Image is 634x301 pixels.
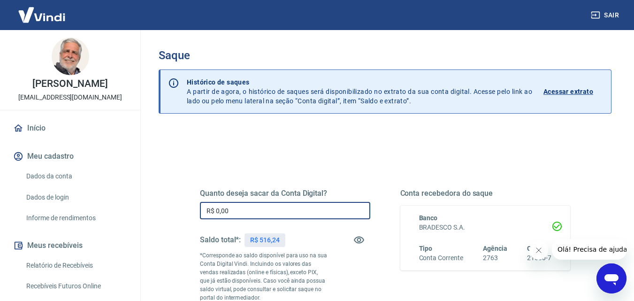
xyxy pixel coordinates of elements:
img: eb92f1a3-854a-48f6-a2ed-eec5c1de0a86.jpeg [52,38,89,75]
a: Informe de rendimentos [23,208,129,228]
iframe: Botão para abrir a janela de mensagens [596,263,626,293]
a: Recebíveis Futuros Online [23,277,129,296]
h5: Saldo total*: [200,235,241,245]
h6: BRADESCO S.A. [419,223,552,232]
a: Relatório de Recebíveis [23,256,129,275]
span: Tipo [419,245,433,252]
span: Agência [483,245,507,252]
h5: Conta recebedora do saque [400,189,571,198]
p: [PERSON_NAME] [32,79,107,89]
span: Banco [419,214,438,222]
button: Meu cadastro [11,146,129,167]
button: Meus recebíveis [11,235,129,256]
p: Histórico de saques [187,77,532,87]
h5: Quanto deseja sacar da Conta Digital? [200,189,370,198]
iframe: Mensagem da empresa [552,239,626,260]
img: Vindi [11,0,72,29]
p: [EMAIL_ADDRESS][DOMAIN_NAME] [18,93,122,102]
p: A partir de agora, o histórico de saques será disponibilizado no extrato da sua conta digital. Ac... [187,77,532,106]
h6: 2763 [483,253,507,263]
a: Dados da conta [23,167,129,186]
iframe: Fechar mensagem [529,241,548,260]
h6: 21500-7 [527,253,551,263]
a: Acessar extrato [543,77,603,106]
span: Conta [527,245,545,252]
a: Dados de login [23,188,129,207]
h6: Conta Corrente [419,253,463,263]
p: R$ 516,24 [250,235,280,245]
h3: Saque [159,49,611,62]
span: Olá! Precisa de ajuda? [6,7,79,14]
a: Início [11,118,129,139]
p: Acessar extrato [543,87,593,96]
button: Sair [589,7,623,24]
